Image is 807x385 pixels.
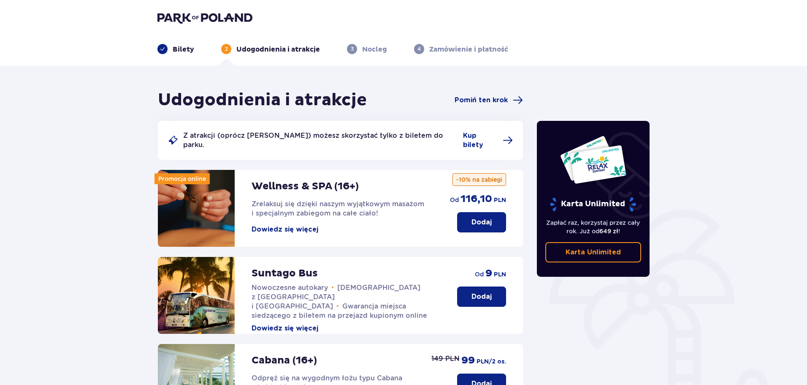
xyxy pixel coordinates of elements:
[252,225,318,234] button: Dowiedz się więcej
[461,354,475,367] span: 99
[362,45,387,54] p: Nocleg
[331,284,334,292] span: •
[221,44,320,54] div: 2Udogodnienia i atrakcje
[455,96,508,105] span: Pomiń ten krok
[463,131,513,150] a: Kup bilety
[485,267,492,280] span: 9
[450,196,459,204] span: od
[414,44,508,54] div: 4Zamówienie i płatność
[417,45,421,53] p: 4
[460,193,492,205] span: 116,10
[154,173,210,184] div: Promocja online
[471,218,492,227] p: Dodaj
[252,180,359,193] p: Wellness & SPA (16+)
[157,44,194,54] div: Bilety
[252,354,317,367] p: Cabana (16+)
[455,95,523,105] a: Pomiń ten krok
[429,45,508,54] p: Zamówienie i płatność
[252,284,420,310] span: [DEMOGRAPHIC_DATA] z [GEOGRAPHIC_DATA] i [GEOGRAPHIC_DATA]
[252,267,318,280] p: Suntago Bus
[457,287,506,307] button: Dodaj
[252,324,318,333] button: Dowiedz się więcej
[477,358,506,366] span: PLN /2 os.
[452,173,506,186] p: -10% na zabiegi
[566,248,621,257] p: Karta Unlimited
[545,242,642,262] a: Karta Unlimited
[183,131,458,150] p: Z atrakcji (oprócz [PERSON_NAME]) możesz skorzystać tylko z biletem do parku.
[158,90,367,111] h1: Udogodnienia i atrakcje
[351,45,354,53] p: 3
[252,200,424,217] span: Zrelaksuj się dzięki naszym wyjątkowym masażom i specjalnym zabiegom na całe ciało!
[158,257,235,334] img: attraction
[463,131,498,150] span: Kup bilety
[560,135,627,184] img: Dwie karty całoroczne do Suntago z napisem 'UNLIMITED RELAX', na białym tle z tropikalnymi liśćmi...
[431,354,460,363] p: 149 PLN
[475,270,484,279] span: od
[471,292,492,301] p: Dodaj
[599,228,618,235] span: 649 zł
[545,218,642,235] p: Zapłać raz, korzystaj przez cały rok. Już od !
[173,45,194,54] p: Bilety
[549,197,637,212] p: Karta Unlimited
[225,45,228,53] p: 2
[252,284,328,292] span: Nowoczesne autokary
[236,45,320,54] p: Udogodnienia i atrakcje
[347,44,387,54] div: 3Nocleg
[494,270,506,279] span: PLN
[457,212,506,232] button: Dodaj
[336,302,339,311] span: •
[494,196,506,205] span: PLN
[158,170,235,247] img: attraction
[157,12,252,24] img: Park of Poland logo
